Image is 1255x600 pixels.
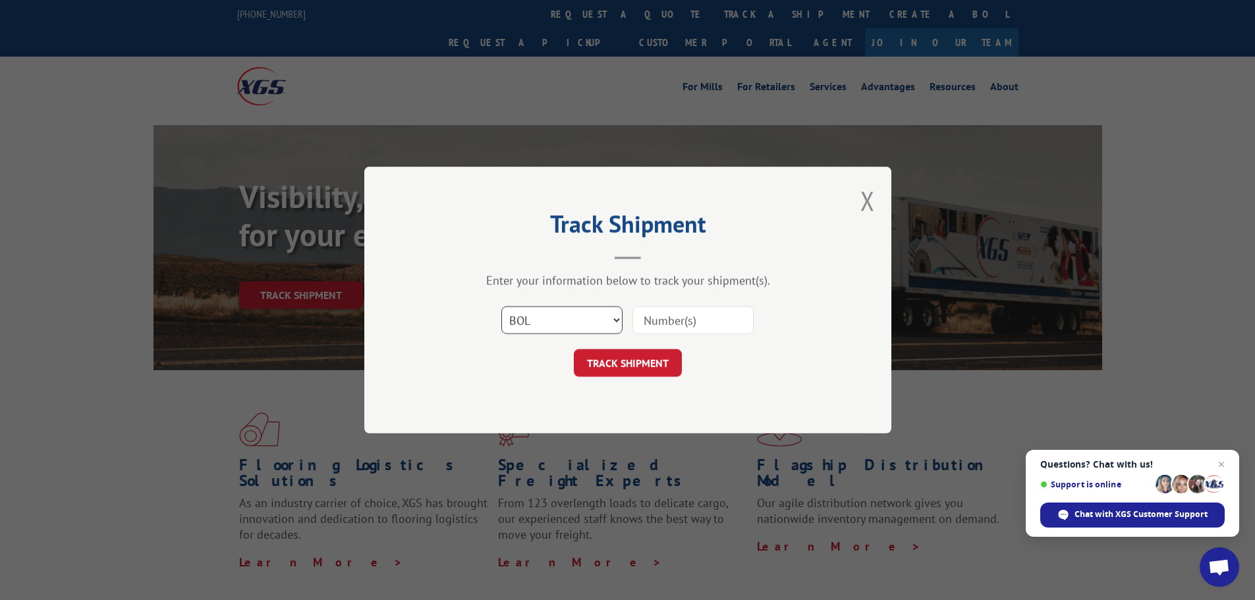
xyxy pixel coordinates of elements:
[430,215,825,240] h2: Track Shipment
[1040,479,1151,489] span: Support is online
[1040,459,1225,470] span: Questions? Chat with us!
[1074,508,1208,520] span: Chat with XGS Customer Support
[860,183,875,218] button: Close modal
[430,273,825,288] div: Enter your information below to track your shipment(s).
[1200,547,1239,587] div: Open chat
[1213,456,1229,472] span: Close chat
[574,349,682,377] button: TRACK SHIPMENT
[632,306,754,334] input: Number(s)
[1040,503,1225,528] div: Chat with XGS Customer Support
